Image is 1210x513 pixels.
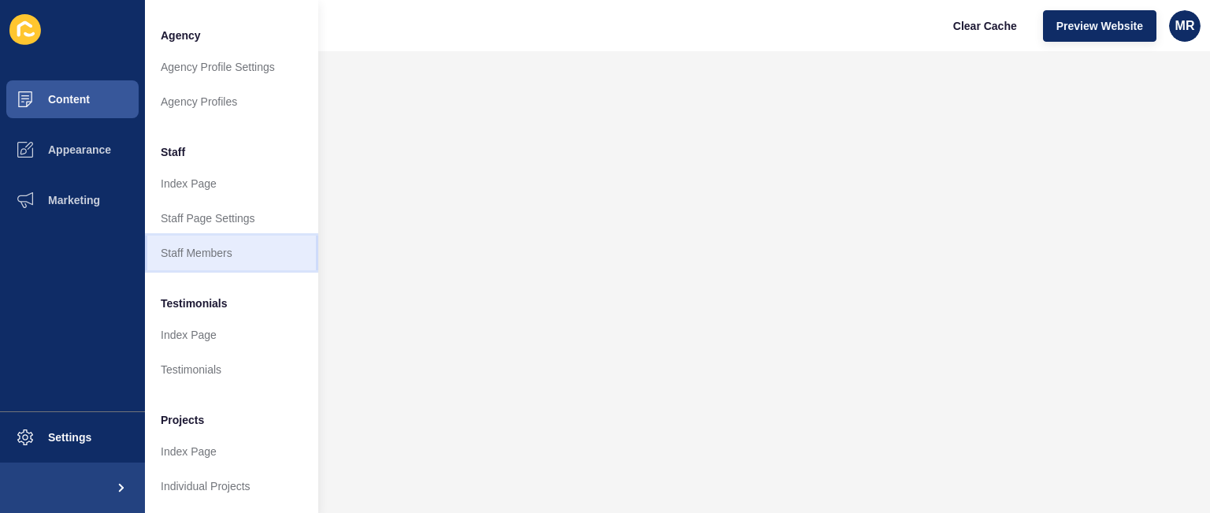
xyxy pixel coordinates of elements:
span: Testimonials [161,296,228,311]
a: Agency Profile Settings [145,50,318,84]
span: Projects [161,412,204,428]
a: Staff Page Settings [145,201,318,236]
a: Individual Projects [145,469,318,504]
span: Clear Cache [953,18,1017,34]
span: Agency [161,28,201,43]
a: Index Page [145,318,318,352]
a: Staff Members [145,236,318,270]
a: Index Page [145,434,318,469]
a: Index Page [145,166,318,201]
span: Preview Website [1056,18,1143,34]
a: Testimonials [145,352,318,387]
a: Agency Profiles [145,84,318,119]
button: Preview Website [1043,10,1156,42]
span: MR [1175,18,1195,34]
button: Clear Cache [940,10,1030,42]
span: Staff [161,144,185,160]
